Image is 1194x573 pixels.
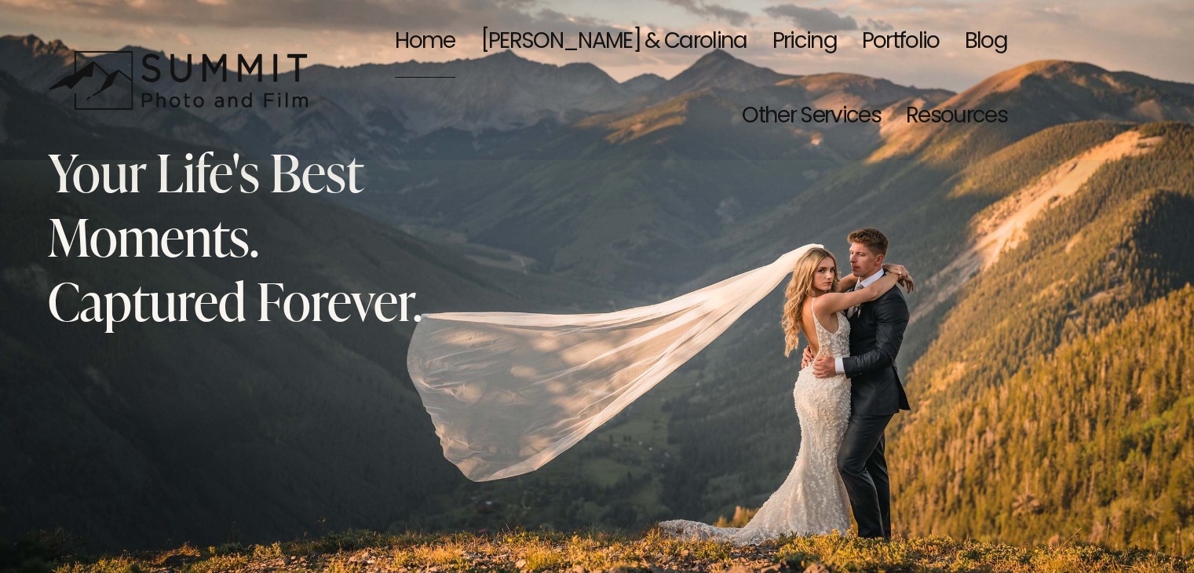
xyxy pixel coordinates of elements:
[395,6,455,80] a: Home
[965,6,1007,80] a: Blog
[772,6,837,80] a: Pricing
[742,80,881,154] a: folder dropdown
[48,50,319,111] img: Summit Photo and Film
[906,82,1007,152] span: Resources
[742,82,881,152] span: Other Services
[906,80,1007,154] a: folder dropdown
[480,6,747,80] a: [PERSON_NAME] & Carolina
[48,140,455,334] h2: Your Life's Best Moments. Captured Forever.
[862,6,940,80] a: Portfolio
